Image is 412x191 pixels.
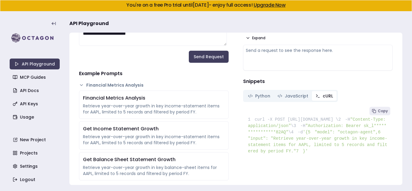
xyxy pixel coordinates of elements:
[10,32,60,44] img: logo-rect-yK7x_WSZ.svg
[10,85,60,96] a: API Docs
[189,51,229,63] button: Send Request
[338,116,345,123] span: 2
[83,125,225,132] div: Get Income Statement Growth
[288,130,291,135] span: \
[246,47,390,53] div: Send a request to see the response here.
[10,59,60,69] a: API Playground
[285,93,308,99] span: JavaScript
[83,164,225,177] div: Retrieve year-over-year growth in key balance-sheet items for AAPL, limited to 5 records and filt...
[296,148,303,154] span: 7
[243,34,268,42] button: Expand
[308,130,378,135] span: "model": "octagon-agent",
[300,123,306,128] span: -H
[378,109,388,113] span: Copy
[10,112,60,123] a: Usage
[243,78,393,85] h4: Snippets
[10,161,60,172] a: Settings
[291,123,293,128] span: \
[298,130,303,135] span: -d
[83,94,225,102] div: Financial Metrics Analysis
[83,134,225,146] div: Retrieve year-over-year growth in key income-statement items for AAPL, limited to 5 records and f...
[296,149,308,154] span: }'
[255,117,338,122] span: curl -X POST [URL][DOMAIN_NAME] \
[255,93,270,99] span: Python
[303,130,308,135] span: '{
[10,134,60,145] a: New Project
[323,93,333,99] span: cURL
[10,174,60,185] a: Logout
[69,20,109,27] span: API Playground
[308,129,315,135] span: 5
[5,3,407,8] h5: You're on a free Pro trial until [DATE] - enjoy full access!
[291,129,298,135] span: 4
[378,129,385,135] span: 6
[248,116,255,123] span: 1
[79,70,229,77] h4: Example Prompts
[345,117,350,122] span: -H
[83,103,225,115] div: Retrieve year-over-year growth in key income-statement items for AAPL, limited to 5 records and f...
[252,36,265,40] span: Expand
[10,148,60,158] a: Projects
[369,107,390,115] button: Copy
[10,72,60,83] a: MCP Guides
[83,156,225,163] div: Get Balance Sheet Statement Growth
[254,2,286,8] a: Upgrade Now
[293,123,300,129] span: 3
[79,82,229,88] button: Financial Metrics Analysis
[10,98,60,109] a: API Keys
